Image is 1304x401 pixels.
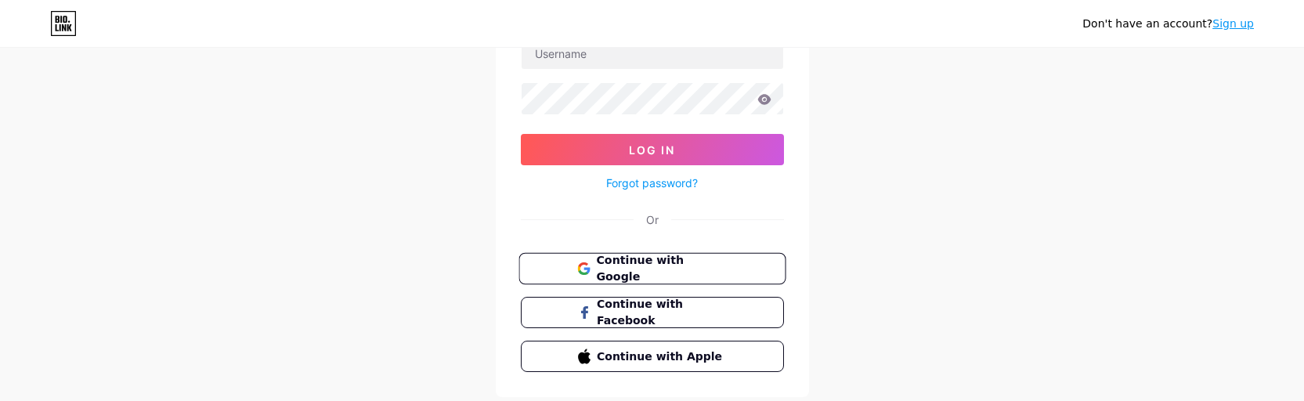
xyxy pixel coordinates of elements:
[597,296,726,329] span: Continue with Facebook
[606,175,698,191] a: Forgot password?
[521,297,784,328] button: Continue with Facebook
[521,341,784,372] button: Continue with Apple
[629,143,675,157] span: Log In
[1212,17,1254,30] a: Sign up
[646,211,659,228] div: Or
[521,134,784,165] button: Log In
[522,38,783,69] input: Username
[1082,16,1254,32] div: Don't have an account?
[521,253,784,284] a: Continue with Google
[596,252,727,286] span: Continue with Google
[518,253,786,285] button: Continue with Google
[597,349,726,365] span: Continue with Apple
